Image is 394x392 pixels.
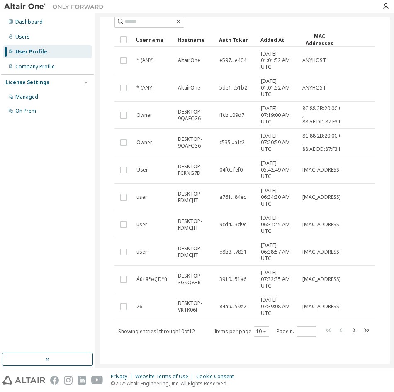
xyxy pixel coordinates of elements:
span: [DATE] 01:01:52 AM UTC [261,51,295,70]
div: On Prem [15,108,36,114]
span: [MAC_ADDRESS] [302,249,341,255]
div: License Settings [5,79,49,86]
span: DESKTOP-FDMCJIT [178,245,212,259]
span: [MAC_ADDRESS] [302,221,341,228]
div: Cookie Consent [196,373,239,380]
span: [DATE] 07:19:00 AM UTC [261,105,295,125]
span: Showing entries 1 through 10 of 12 [118,328,195,335]
span: DESKTOP-FDMCJIT [178,218,212,231]
span: AltairOne [178,85,200,91]
span: [DATE] 07:20:59 AM UTC [261,133,295,152]
span: 26 [136,303,142,310]
img: facebook.svg [50,376,59,385]
span: 84a9...59e2 [219,303,246,310]
span: 8C:88:2B:20:0C:06 , 88:AE:DD:87:F3:FD [302,133,345,152]
span: user [136,194,147,201]
div: Website Terms of Use [135,373,196,380]
span: 8C:88:2B:20:0C:06 , 88:AE:DD:87:F3:FD [302,105,345,125]
span: [DATE] 01:01:52 AM UTC [261,78,295,98]
span: Owner [136,112,152,119]
p: © 2025 Altair Engineering, Inc. All Rights Reserved. [111,380,239,387]
img: linkedin.svg [78,376,86,385]
div: Dashboard [15,19,43,25]
span: DESKTOP-FCRNG7D [178,163,212,177]
span: * (ANY) [136,85,153,91]
div: Privacy [111,373,135,380]
button: 10 [256,328,267,335]
span: [MAC_ADDRESS] [302,303,341,310]
div: Added At [260,33,295,46]
img: instagram.svg [64,376,73,385]
span: 9cd4...3d9c [219,221,246,228]
span: ANYHOST [302,85,326,91]
div: Company Profile [15,63,55,70]
div: Managed [15,94,38,100]
span: [MAC_ADDRESS] [302,194,341,201]
span: [MAC_ADDRESS] [302,276,341,283]
span: DESKTOP-3G9Q8HR [178,273,212,286]
span: Owner [136,139,152,146]
span: [DATE] 05:42:49 AM UTC [261,160,295,180]
span: [DATE] 07:39:08 AM UTC [261,297,295,317]
div: Hostname [178,33,212,46]
span: DESKTOP-9QAFCG6 [178,109,212,122]
span: DESKTOP-FDMCJIT [178,191,212,204]
span: [DATE] 06:34:45 AM UTC [261,215,295,235]
span: a761...84ec [219,194,246,201]
span: [DATE] 07:32:35 AM UTC [261,269,295,289]
div: Username [136,33,171,46]
div: MAC Addresses [302,33,337,47]
span: [MAC_ADDRESS] [302,167,341,173]
span: [DATE] 06:38:57 AM UTC [261,242,295,262]
span: e597...e404 [219,57,246,64]
span: * (ANY) [136,57,153,64]
span: user [136,249,147,255]
span: DESKTOP-9QAFCG6 [178,136,212,149]
img: youtube.svg [91,376,103,385]
span: Àü±â°øÇÐ°ú [136,276,167,283]
img: Altair One [4,2,108,11]
span: DESKTOP-VRTK06F [178,300,212,313]
span: [DATE] 06:34:30 AM UTC [261,187,295,207]
span: 5de1...51b2 [219,85,247,91]
span: AltairOne [178,57,200,64]
span: user [136,221,147,228]
span: User [136,167,148,173]
span: ANYHOST [302,57,326,64]
div: User Profile [15,48,47,55]
span: ffcb...09d7 [219,112,244,119]
span: e8b3...7831 [219,249,247,255]
img: altair_logo.svg [2,376,45,385]
span: c535...a1f2 [219,139,245,146]
span: 04f0...fef0 [219,167,243,173]
span: Items per page [214,326,269,337]
div: Auth Token [219,33,254,46]
span: Page n. [277,326,316,337]
span: 3910...51a6 [219,276,246,283]
div: Users [15,34,30,40]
